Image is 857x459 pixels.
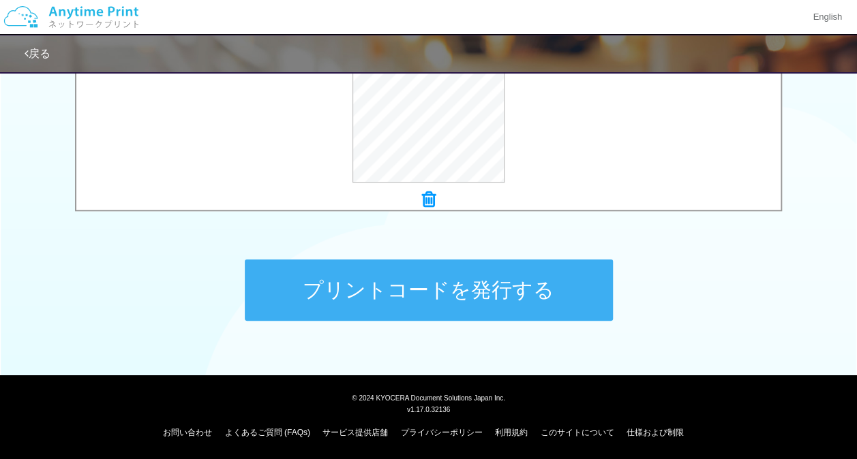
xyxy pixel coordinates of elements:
a: 仕様および制限 [627,428,684,437]
a: サービス提供店舗 [322,428,388,437]
a: プライバシーポリシー [401,428,483,437]
a: お問い合わせ [163,428,212,437]
a: 戻る [25,48,50,59]
span: v1.17.0.32136 [407,405,450,413]
span: © 2024 KYOCERA Document Solutions Japan Inc. [352,393,505,402]
button: プリントコードを発行する [245,259,613,321]
a: このサイトについて [540,428,614,437]
a: 利用規約 [495,428,528,437]
a: よくあるご質問 (FAQs) [225,428,310,437]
